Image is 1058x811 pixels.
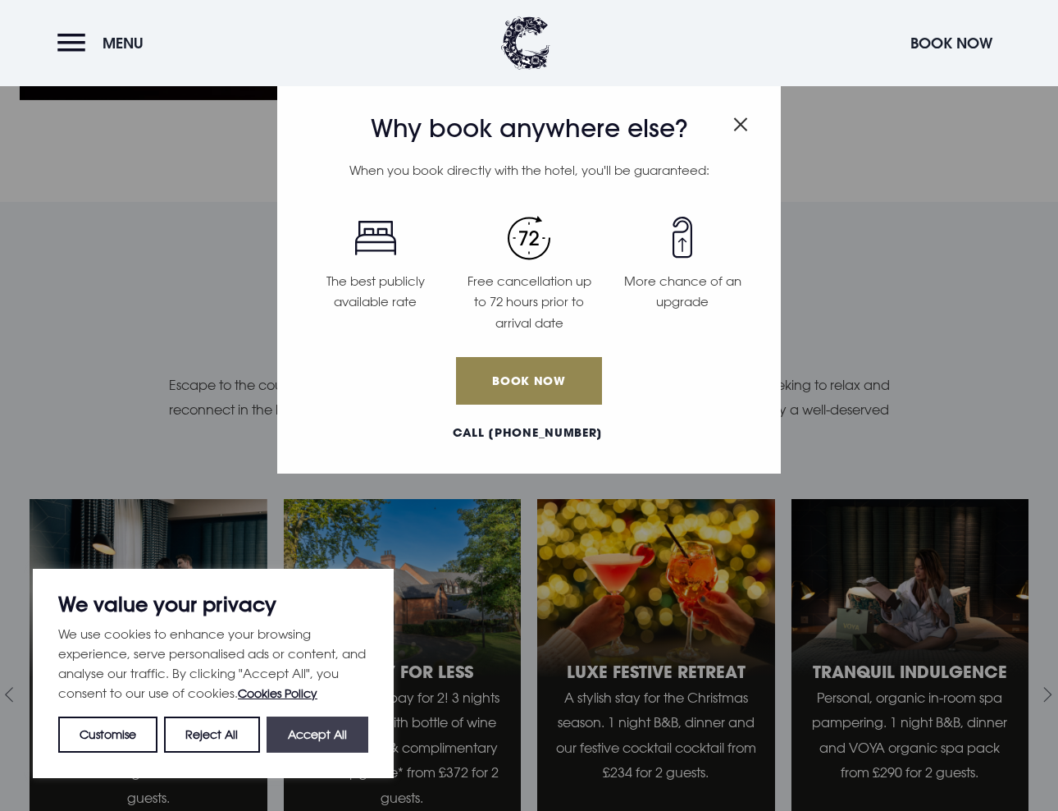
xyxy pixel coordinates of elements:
[164,717,259,753] button: Reject All
[299,424,757,442] a: Call [PHONE_NUMBER]
[733,108,748,135] button: Close modal
[462,271,595,334] p: Free cancellation up to 72 hours prior to arrival date
[456,357,602,405] a: Book Now
[58,717,157,753] button: Customise
[58,624,368,703] p: We use cookies to enhance your browsing experience, serve personalised ads or content, and analys...
[299,114,759,144] h3: Why book anywhere else?
[616,271,750,313] p: More chance of an upgrade
[33,569,394,778] div: We value your privacy
[308,271,442,313] p: The best publicly available rate
[103,34,144,53] span: Menu
[299,160,759,181] p: When you book directly with the hotel, you'll be guaranteed:
[58,594,368,614] p: We value your privacy
[902,25,1001,61] button: Book Now
[501,16,550,70] img: Clandeboye Lodge
[267,717,368,753] button: Accept All
[57,25,152,61] button: Menu
[238,686,317,700] a: Cookies Policy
